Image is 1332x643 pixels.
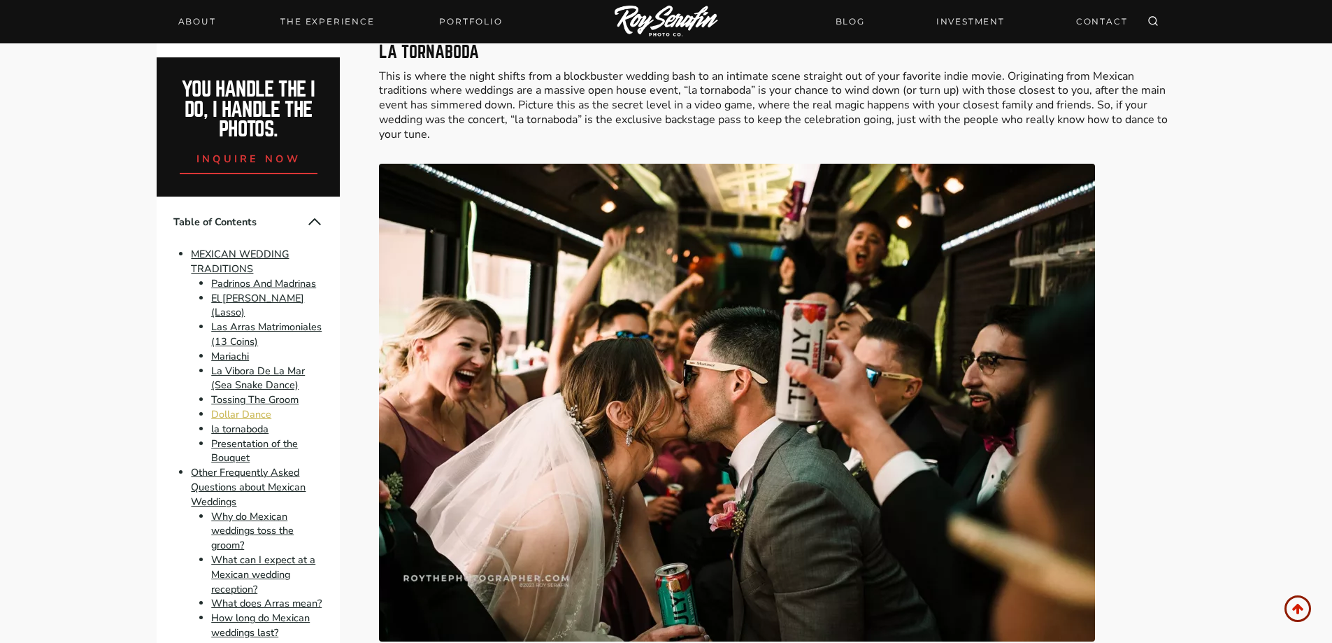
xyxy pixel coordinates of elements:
[1068,9,1136,34] a: CONTACT
[211,291,304,320] a: El [PERSON_NAME] (Lasso)
[211,276,316,290] a: Padrinos And Madrinas
[170,12,224,31] a: About
[306,213,323,230] button: Collapse Table of Contents
[211,364,305,393] a: La Vibora De La Mar (Sea Snake Dance)
[191,465,306,509] a: Other Frequently Asked Questions about Mexican Weddings
[615,6,718,38] img: Logo of Roy Serafin Photo Co., featuring stylized text in white on a light background, representi...
[211,509,294,553] a: Why do Mexican weddings toss the groom?
[1143,12,1163,31] button: View Search Form
[211,437,298,465] a: Presentation of the Bouquet
[211,597,322,611] a: What does Arras mean?
[272,12,382,31] a: THE EXPERIENCE
[211,553,315,596] a: What can I expect at a Mexican wedding reception?
[211,393,299,407] a: Tossing The Groom
[379,69,1175,142] p: This is where the night shifts from a blockbuster wedding bash to an intimate scene straight out ...
[827,9,873,34] a: BLOG
[191,247,289,276] a: MEXICAN WEDDING TRADITIONS
[827,9,1136,34] nav: Secondary Navigation
[379,164,1095,642] img: 9 Essential Mexican Wedding Traditions 7
[172,80,325,140] h2: You handle the i do, I handle the photos.
[928,9,1013,34] a: INVESTMENT
[180,140,318,174] a: inquire now
[170,12,511,31] nav: Primary Navigation
[196,152,301,166] span: inquire now
[1284,595,1311,622] a: Scroll to top
[211,611,310,640] a: How long do Mexican weddings last?
[379,44,1175,61] h3: la tornaboda
[211,320,322,348] a: Las Arras Matrimoniales (13 Coins)
[211,349,249,363] a: Mariachi
[211,422,268,436] a: la tornaboda
[211,407,271,421] a: Dollar Dance
[431,12,510,31] a: Portfolio
[173,215,306,229] span: Table of Contents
